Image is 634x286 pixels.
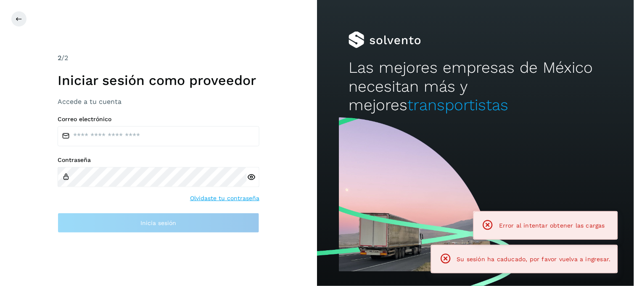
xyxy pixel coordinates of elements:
[141,220,177,226] span: Inicia sesión
[190,194,259,203] a: Olvidaste tu contraseña
[349,58,602,114] h2: Las mejores empresas de México necesitan más y mejores
[58,116,259,123] label: Correo electrónico
[457,256,611,262] span: Su sesión ha caducado, por favor vuelva a ingresar.
[58,72,259,88] h1: Iniciar sesión como proveedor
[58,156,259,164] label: Contraseña
[58,98,259,106] h3: Accede a tu cuenta
[58,53,259,63] div: /2
[58,54,61,62] span: 2
[407,96,508,114] span: transportistas
[58,213,259,233] button: Inicia sesión
[499,222,605,229] span: Error al intentar obtener las cargas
